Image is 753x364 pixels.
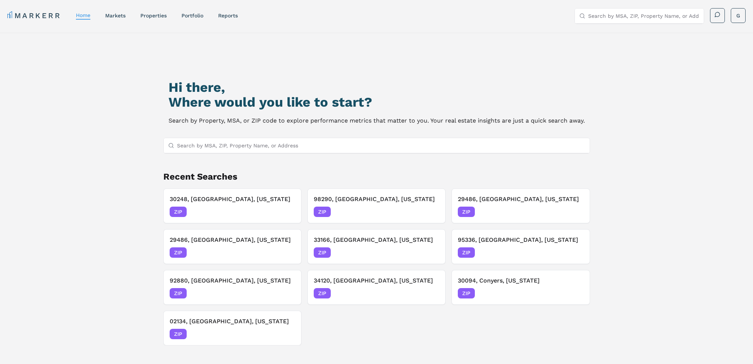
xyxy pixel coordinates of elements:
[170,276,295,285] h3: 92880, [GEOGRAPHIC_DATA], [US_STATE]
[588,9,699,23] input: Search by MSA, ZIP, Property Name, or Address
[314,236,439,244] h3: 33166, [GEOGRAPHIC_DATA], [US_STATE]
[452,188,590,223] button: Remove 29486, Summerville, South Carolina29486, [GEOGRAPHIC_DATA], [US_STATE]ZIP[DATE]
[423,249,439,256] span: [DATE]
[169,80,585,95] h1: Hi there,
[458,236,583,244] h3: 95336, [GEOGRAPHIC_DATA], [US_STATE]
[170,247,187,258] span: ZIP
[279,208,295,216] span: [DATE]
[423,208,439,216] span: [DATE]
[105,13,126,19] a: markets
[452,229,590,264] button: Remove 95336, Manteca, California95336, [GEOGRAPHIC_DATA], [US_STATE]ZIP[DATE]
[181,13,203,19] a: Portfolio
[567,249,584,256] span: [DATE]
[169,116,585,126] p: Search by Property, MSA, or ZIP code to explore performance metrics that matter to you. Your real...
[567,208,584,216] span: [DATE]
[736,12,740,19] span: G
[279,290,295,297] span: [DATE]
[731,8,746,23] button: G
[163,270,301,305] button: Remove 92880, Eastvale, California92880, [GEOGRAPHIC_DATA], [US_STATE]ZIP[DATE]
[170,195,295,204] h3: 30248, [GEOGRAPHIC_DATA], [US_STATE]
[163,229,301,264] button: Remove 29486, Summerville, South Carolina29486, [GEOGRAPHIC_DATA], [US_STATE]ZIP[DATE]
[279,330,295,338] span: [DATE]
[170,288,187,298] span: ZIP
[314,195,439,204] h3: 98290, [GEOGRAPHIC_DATA], [US_STATE]
[314,288,331,298] span: ZIP
[7,10,61,21] a: MARKERR
[279,249,295,256] span: [DATE]
[170,236,295,244] h3: 29486, [GEOGRAPHIC_DATA], [US_STATE]
[76,12,90,18] a: home
[218,13,238,19] a: reports
[170,317,295,326] h3: 02134, [GEOGRAPHIC_DATA], [US_STATE]
[170,329,187,339] span: ZIP
[423,290,439,297] span: [DATE]
[163,188,301,223] button: Remove 30248, Locust Grove, Georgia30248, [GEOGRAPHIC_DATA], [US_STATE]ZIP[DATE]
[177,138,585,153] input: Search by MSA, ZIP, Property Name, or Address
[567,290,584,297] span: [DATE]
[314,276,439,285] h3: 34120, [GEOGRAPHIC_DATA], [US_STATE]
[458,276,583,285] h3: 30094, Conyers, [US_STATE]
[458,195,583,204] h3: 29486, [GEOGRAPHIC_DATA], [US_STATE]
[140,13,167,19] a: properties
[452,270,590,305] button: Remove 30094, Conyers, Georgia30094, Conyers, [US_STATE]ZIP[DATE]
[163,311,301,345] button: Remove 02134, Allston, Massachusetts02134, [GEOGRAPHIC_DATA], [US_STATE]ZIP[DATE]
[458,288,475,298] span: ZIP
[163,171,590,183] h2: Recent Searches
[314,247,331,258] span: ZIP
[169,95,585,110] h2: Where would you like to start?
[314,207,331,217] span: ZIP
[458,207,475,217] span: ZIP
[307,188,446,223] button: Remove 98290, Snohomish, Washington98290, [GEOGRAPHIC_DATA], [US_STATE]ZIP[DATE]
[458,247,475,258] span: ZIP
[307,270,446,305] button: Remove 34120, Naples, Florida34120, [GEOGRAPHIC_DATA], [US_STATE]ZIP[DATE]
[170,207,187,217] span: ZIP
[307,229,446,264] button: Remove 33166, Doral, Florida33166, [GEOGRAPHIC_DATA], [US_STATE]ZIP[DATE]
